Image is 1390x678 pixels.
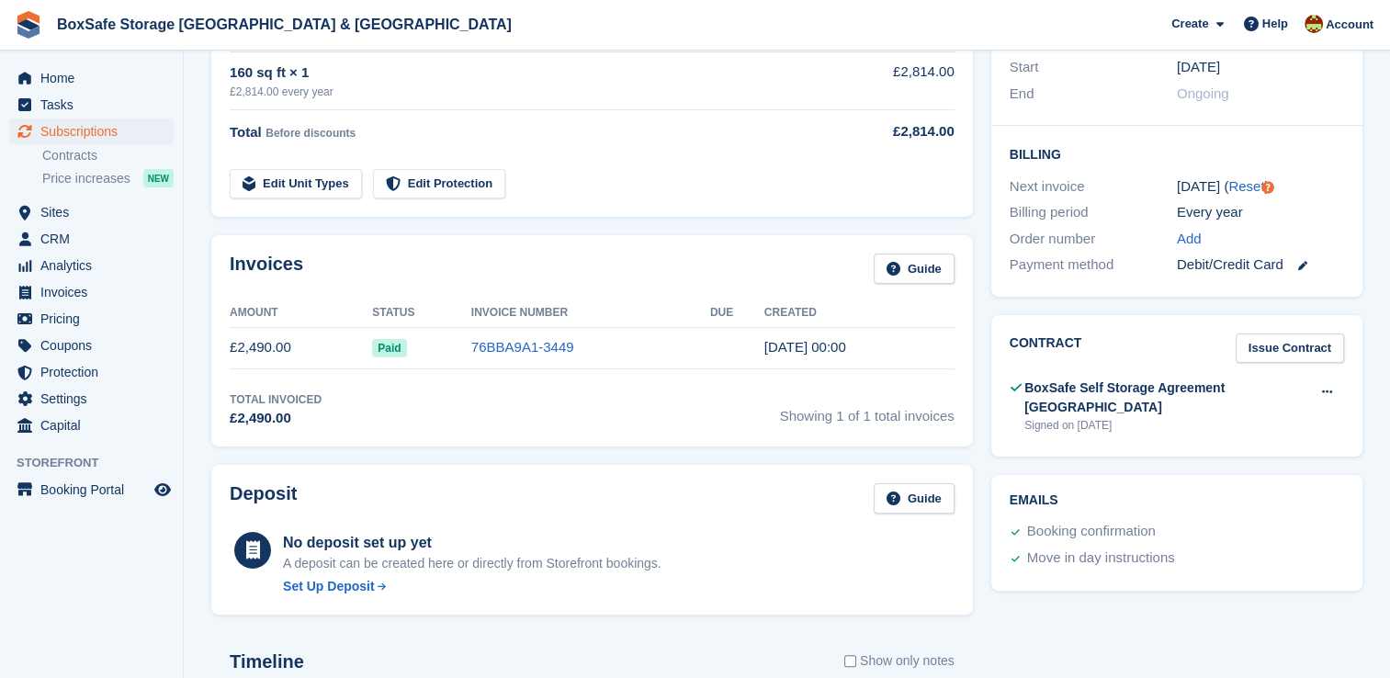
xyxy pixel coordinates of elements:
div: Set Up Deposit [283,577,375,596]
a: 76BBA9A1-3449 [471,339,574,355]
div: Debit/Credit Card [1177,254,1344,276]
h2: Billing [1010,144,1344,163]
a: menu [9,412,174,438]
a: BoxSafe Storage [GEOGRAPHIC_DATA] & [GEOGRAPHIC_DATA] [50,9,519,40]
span: Tasks [40,92,151,118]
span: Home [40,65,151,91]
a: menu [9,386,174,412]
img: stora-icon-8386f47178a22dfd0bd8f6a31ec36ba5ce8667c1dd55bd0f319d3a0aa187defe.svg [15,11,42,39]
span: Sites [40,199,151,225]
span: Analytics [40,253,151,278]
span: Settings [40,386,151,412]
h2: Timeline [230,651,304,672]
div: Payment method [1010,254,1177,276]
a: Preview store [152,479,174,501]
span: Pricing [40,306,151,332]
h2: Invoices [230,254,303,284]
div: Tooltip anchor [1260,179,1276,196]
div: £2,814.00 every year [230,84,822,100]
a: Edit Unit Types [230,169,362,199]
label: Show only notes [844,651,955,671]
div: £2,490.00 [230,408,322,429]
a: Price increases NEW [42,168,174,188]
h2: Contract [1010,333,1082,364]
div: Booking confirmation [1027,521,1156,543]
a: Guide [874,483,955,514]
a: menu [9,477,174,503]
a: menu [9,279,174,305]
div: 160 sq ft × 1 [230,62,822,84]
td: £2,490.00 [230,327,372,368]
div: Next invoice [1010,176,1177,198]
span: Storefront [17,454,183,472]
a: Edit Protection [373,169,505,199]
a: Set Up Deposit [283,577,661,596]
span: Price increases [42,170,130,187]
th: Invoice Number [471,299,710,328]
a: menu [9,333,174,358]
span: Invoices [40,279,151,305]
span: Help [1262,15,1288,33]
a: menu [9,119,174,144]
div: £2,814.00 [822,121,954,142]
span: Ongoing [1177,85,1229,101]
span: Capital [40,412,151,438]
a: menu [9,226,174,252]
p: A deposit can be created here or directly from Storefront bookings. [283,554,661,573]
time: 2025-07-09 23:00:00 UTC [1177,57,1220,78]
h2: Emails [1010,493,1344,508]
div: Order number [1010,229,1177,250]
a: Issue Contract [1236,333,1344,364]
a: Reset [1228,178,1264,194]
div: BoxSafe Self Storage Agreement [GEOGRAPHIC_DATA] [1024,379,1310,417]
div: NEW [143,169,174,187]
a: Guide [874,254,955,284]
th: Created [764,299,955,328]
th: Status [372,299,471,328]
span: Subscriptions [40,119,151,144]
div: Move in day instructions [1027,548,1175,570]
a: menu [9,92,174,118]
span: CRM [40,226,151,252]
span: Create [1171,15,1208,33]
input: Show only notes [844,651,856,671]
span: Account [1326,16,1373,34]
div: Billing period [1010,202,1177,223]
span: Booking Portal [40,477,151,503]
a: Add [1177,229,1202,250]
div: Total Invoiced [230,391,322,408]
a: menu [9,199,174,225]
th: Due [710,299,764,328]
div: No deposit set up yet [283,532,661,554]
time: 2025-07-09 23:00:39 UTC [764,339,846,355]
td: £2,814.00 [822,51,954,109]
span: Total [230,124,262,140]
a: menu [9,253,174,278]
div: Every year [1177,202,1344,223]
a: menu [9,65,174,91]
a: menu [9,306,174,332]
th: Amount [230,299,372,328]
span: Paid [372,339,406,357]
img: Kim [1305,15,1323,33]
div: Signed on [DATE] [1024,417,1310,434]
a: menu [9,359,174,385]
span: Showing 1 of 1 total invoices [780,391,955,429]
span: Coupons [40,333,151,358]
div: [DATE] ( ) [1177,176,1344,198]
div: Start [1010,57,1177,78]
h2: Deposit [230,483,297,514]
span: Protection [40,359,151,385]
a: Contracts [42,147,174,164]
div: End [1010,84,1177,105]
span: Before discounts [266,127,356,140]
